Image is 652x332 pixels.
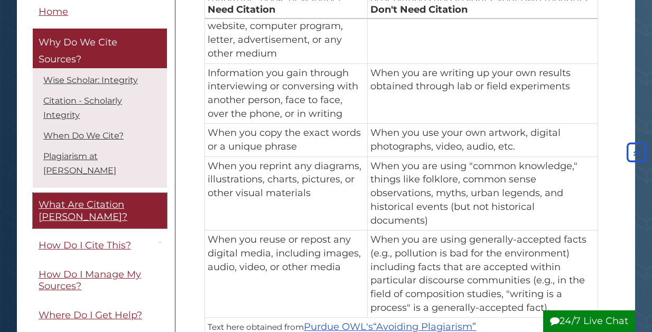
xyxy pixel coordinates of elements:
td: When you are writing up your own results obtained through lab or field experiments [368,63,598,124]
small: Text here obtained from [208,322,476,332]
td: When you reuse or repost any digital media, including images, audio, video, or other media [205,230,368,318]
a: Where Do I Get Help? [33,303,167,327]
a: Plagiarism at [PERSON_NAME] [43,152,116,176]
span: Why Do We Cite Sources? [39,37,117,66]
td: Information you gain through interviewing or conversing with another person, face to face, over t... [205,63,368,124]
td: When you reprint any diagrams, illustrations, charts, pictures, or other visual materials [205,156,368,230]
a: Why Do We Cite Sources? [33,29,167,69]
a: What Are Citation [PERSON_NAME]? [33,193,167,229]
td: When you copy the exact words or a unique phrase [205,124,368,156]
a: Citation - Scholarly Integrity [43,96,122,121]
a: When Do We Cite? [43,131,124,141]
span: How Do I Manage My Sources? [39,269,141,292]
span: Where Do I Get Help? [39,309,142,321]
span: How Do I Cite This? [39,240,131,252]
button: 24/7 Live Chat [543,310,635,332]
span: What Are Citation [PERSON_NAME]? [39,199,127,223]
td: When you use your own artwork, digital photographs, video, audio, etc. [368,124,598,156]
td: When you are using generally-accepted facts (e.g., pollution is bad for the environment) includin... [368,230,598,318]
a: Wise Scholar: Integrity [43,76,138,86]
td: When you are using "common knowledge," things like folklore, common sense observations, myths, ur... [368,156,598,230]
span: Home [39,6,68,17]
a: How Do I Manage My Sources? [33,263,167,298]
a: Back to Top [624,147,649,159]
a: How Do I Cite This? [33,234,167,258]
